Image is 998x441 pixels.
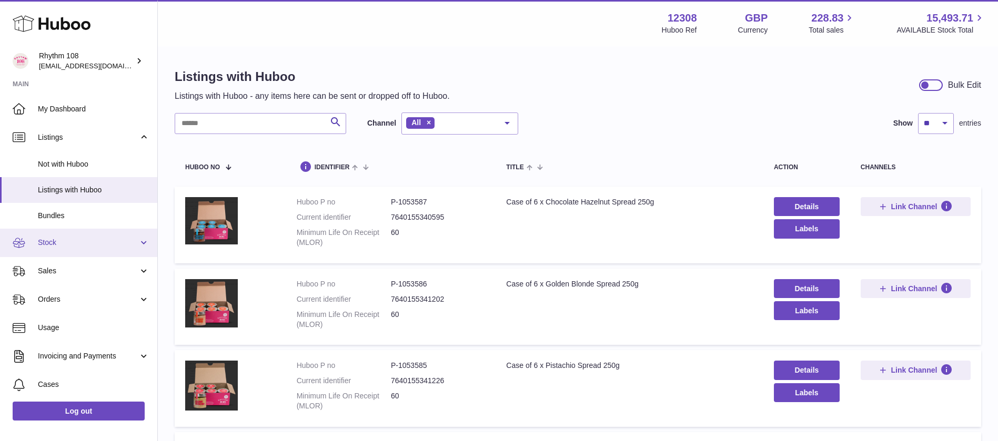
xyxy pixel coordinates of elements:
span: Huboo no [185,164,220,171]
span: Bundles [38,211,149,221]
a: Log out [13,402,145,421]
div: Currency [738,25,768,35]
span: identifier [315,164,350,171]
strong: 12308 [668,11,697,25]
button: Link Channel [861,279,971,298]
button: Link Channel [861,361,971,380]
dd: 60 [391,391,485,411]
span: My Dashboard [38,104,149,114]
span: Orders [38,294,138,304]
img: Case of 6 x Pistachio Spread 250g [185,361,238,411]
p: Listings with Huboo - any items here can be sent or dropped off to Huboo. [175,90,450,102]
span: Link Channel [891,202,937,211]
img: Case of 6 x Chocolate Hazelnut Spread 250g [185,197,238,244]
button: Labels [774,301,840,320]
div: Case of 6 x Golden Blonde Spread 250g [506,279,753,289]
dt: Current identifier [297,294,391,304]
div: channels [861,164,971,171]
dd: P-1053585 [391,361,485,371]
div: Huboo Ref [662,25,697,35]
span: Cases [38,380,149,389]
span: Stock [38,238,138,248]
dt: Minimum Life On Receipt (MLOR) [297,310,391,330]
div: Bulk Edit [948,79,981,91]
label: Show [893,118,913,128]
span: 15,493.71 [926,11,973,25]
dt: Minimum Life On Receipt (MLOR) [297,228,391,248]
span: title [506,164,523,171]
dt: Huboo P no [297,361,391,371]
div: Case of 6 x Pistachio Spread 250g [506,361,753,371]
dd: P-1053587 [391,197,485,207]
span: Link Channel [891,284,937,293]
span: Total sales [809,25,855,35]
dd: 7640155341202 [391,294,485,304]
dd: 60 [391,228,485,248]
dd: P-1053586 [391,279,485,289]
span: [EMAIL_ADDRESS][DOMAIN_NAME] [39,61,155,70]
label: Channel [367,118,396,128]
span: 228.83 [811,11,843,25]
div: Rhythm 108 [39,51,134,71]
h1: Listings with Huboo [175,68,450,85]
div: action [774,164,840,171]
span: Link Channel [891,365,937,375]
span: Sales [38,266,138,276]
img: orders@rhythm108.com [13,53,28,69]
span: Usage [38,323,149,333]
button: Labels [774,383,840,402]
a: Details [774,361,840,380]
div: Case of 6 x Chocolate Hazelnut Spread 250g [506,197,753,207]
span: Listings with Huboo [38,185,149,195]
dt: Huboo P no [297,279,391,289]
dd: 7640155341226 [391,376,485,386]
a: 228.83 Total sales [809,11,855,35]
span: Invoicing and Payments [38,351,138,361]
span: Listings [38,132,138,142]
strong: GBP [745,11,768,25]
dd: 7640155340595 [391,212,485,222]
dd: 60 [391,310,485,330]
a: Details [774,197,840,216]
dt: Current identifier [297,212,391,222]
a: 15,493.71 AVAILABLE Stock Total [896,11,985,35]
span: All [411,118,421,127]
dt: Current identifier [297,376,391,386]
a: Details [774,279,840,298]
img: Case of 6 x Golden Blonde Spread 250g [185,279,238,327]
button: Labels [774,219,840,238]
button: Link Channel [861,197,971,216]
span: AVAILABLE Stock Total [896,25,985,35]
dt: Minimum Life On Receipt (MLOR) [297,391,391,411]
span: entries [959,118,981,128]
dt: Huboo P no [297,197,391,207]
span: Not with Huboo [38,159,149,169]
